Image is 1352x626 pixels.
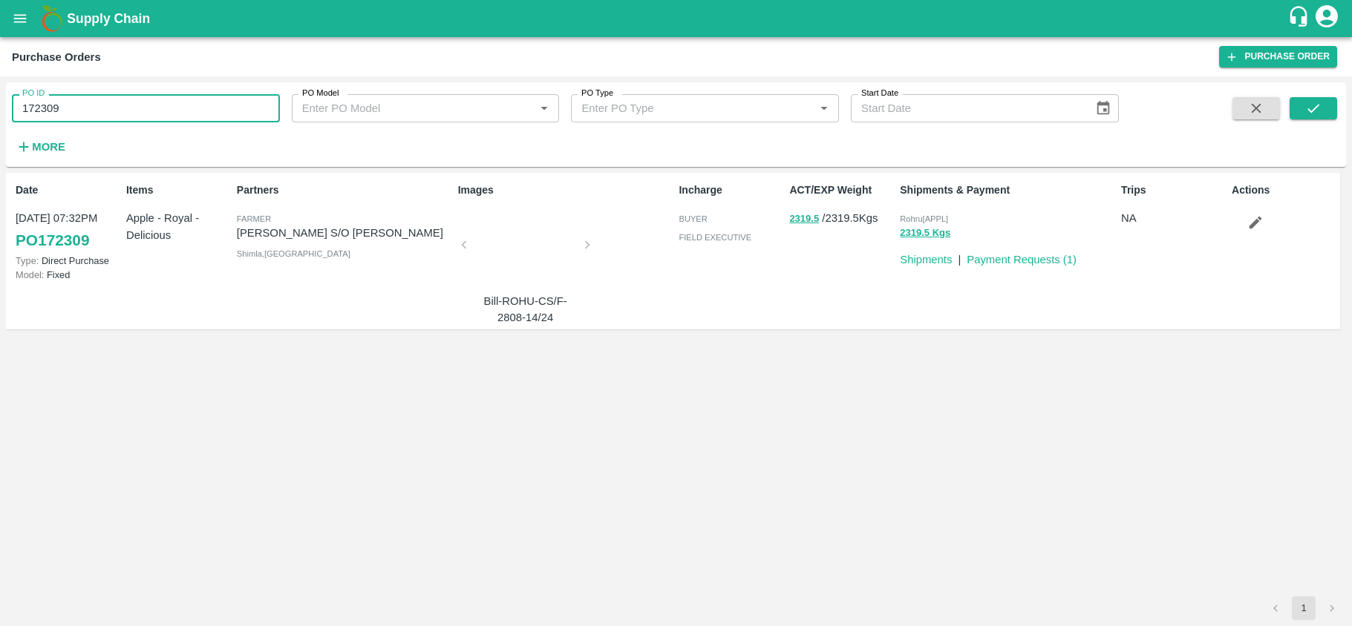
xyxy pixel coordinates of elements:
label: PO ID [22,88,45,99]
div: | [952,246,961,268]
a: Payment Requests (1) [967,254,1077,266]
a: Shipments [900,254,952,266]
strong: More [32,141,65,153]
label: PO Model [302,88,339,99]
p: Items [126,182,231,198]
button: Open [814,99,834,118]
span: Farmer [237,214,271,223]
a: PO172309 [16,227,89,254]
span: buyer [679,214,707,223]
p: / 2319.5 Kgs [789,210,894,227]
label: PO Type [581,88,613,99]
img: logo [37,4,67,33]
label: Start Date [861,88,898,99]
button: Open [535,99,554,118]
b: Supply Chain [67,11,150,26]
nav: pagination navigation [1261,596,1346,620]
button: 2319.5 [789,211,819,228]
p: [DATE] 07:32PM [16,210,120,226]
button: open drawer [3,1,37,36]
span: Model: [16,269,44,280]
span: field executive [679,233,751,242]
p: Incharge [679,182,783,198]
p: Partners [237,182,452,198]
span: Type: [16,255,39,266]
input: Enter PO Type [575,99,791,118]
a: Purchase Order [1219,46,1337,67]
p: NA [1121,210,1226,226]
p: Apple - Royal - Delicious [126,210,231,243]
span: Shimla , [GEOGRAPHIC_DATA] [237,249,350,258]
p: Actions [1232,182,1336,198]
p: Shipments & Payment [900,182,1115,198]
input: Enter PO Model [296,99,512,118]
button: page 1 [1292,596,1316,620]
div: customer-support [1287,5,1313,32]
p: ACT/EXP Weight [789,182,894,198]
p: Bill-ROHU-CS/F-2808-14/24 [470,293,581,326]
button: More [12,134,69,159]
p: Images [458,182,673,198]
div: account of current user [1313,3,1340,34]
p: Date [16,182,120,198]
p: Fixed [16,268,120,282]
p: Direct Purchase [16,254,120,268]
button: Choose date [1089,94,1117,122]
a: Supply Chain [67,8,1287,29]
button: 2319.5 Kgs [900,225,950,242]
input: Start Date [851,94,1082,122]
input: Enter PO ID [12,94,280,122]
p: [PERSON_NAME] S/O [PERSON_NAME] [237,225,452,241]
p: Trips [1121,182,1226,198]
div: Purchase Orders [12,47,101,67]
span: Rohru[APPL] [900,214,948,223]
